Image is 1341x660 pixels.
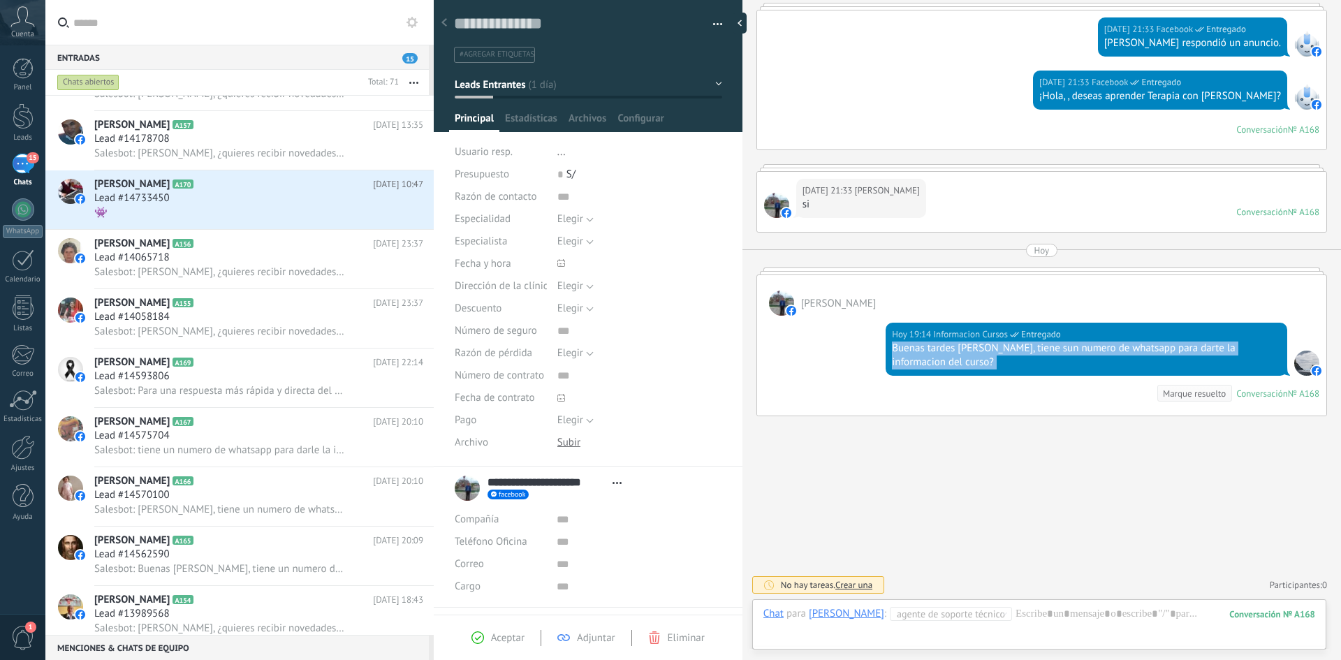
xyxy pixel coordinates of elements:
span: [DATE] 20:10 [373,474,423,488]
div: Chats abiertos [57,74,119,91]
a: avataricon[PERSON_NAME]A156[DATE] 23:37Lead #14065718Salesbot: [PERSON_NAME], ¿quieres recibir no... [45,230,434,288]
span: [DATE] 20:09 [373,534,423,548]
span: Lead #14575704 [94,429,170,443]
span: Salesbot: [PERSON_NAME], ¿quieres recibir novedades y promociones de la Escuela Cetim? Déjanos tu... [94,147,346,160]
span: Salesbot: Buenas [PERSON_NAME], tiene un numero de whatsapp para darle la informacion?? [94,562,346,575]
span: Razón de pérdida [455,348,532,358]
img: facebook-sm.svg [782,208,791,218]
div: Total: 71 [362,75,399,89]
span: Timoteo Sanchez Chavez [801,297,877,310]
span: Archivo [455,437,488,448]
a: Participantes:0 [1270,579,1327,591]
span: Adjuntar [577,631,615,645]
a: avataricon[PERSON_NAME]A165[DATE] 20:09Lead #14562590Salesbot: Buenas [PERSON_NAME], tiene un num... [45,527,434,585]
div: Pago [455,409,547,432]
img: icon [75,610,85,619]
img: facebook-sm.svg [1312,100,1321,110]
span: Entregado [1206,22,1246,36]
span: Eliminar [668,631,705,645]
button: Elegir [557,298,594,320]
span: [PERSON_NAME] [94,593,170,607]
div: Ajustes [3,464,43,473]
span: Elegir [557,413,583,427]
span: Principal [455,112,494,132]
div: Buenas tardes [PERSON_NAME], tiene sun numero de whatsapp para darte la informacion del curso? [892,342,1281,369]
span: Entregado [1141,75,1181,89]
div: Archivo [455,432,547,454]
button: Correo [455,553,484,575]
span: [PERSON_NAME] [94,355,170,369]
div: Presupuesto [455,163,547,186]
div: Chats [3,178,43,187]
span: Entregado [1021,328,1061,342]
div: [DATE] 21:33 [803,184,855,198]
span: #agregar etiquetas [460,50,534,59]
span: Dirección de la clínica [455,281,553,291]
div: Entradas [45,45,429,70]
div: Número de contrato [455,365,547,387]
span: A154 [173,595,193,604]
img: icon [75,550,85,560]
span: Lead #14570100 [94,488,170,502]
span: 15 [27,152,38,163]
img: icon [75,372,85,382]
span: facebook [499,491,525,498]
span: Salesbot: tiene un numero de whatsapp para darle la informacion?? [94,443,346,457]
div: Compañía [455,508,546,531]
div: Calendario [3,275,43,284]
span: [PERSON_NAME] [94,534,170,548]
div: Listas [3,324,43,333]
div: WhatsApp [3,225,43,238]
span: Elegir [557,279,583,293]
div: Especialidad [455,208,547,230]
div: № A168 [1288,388,1319,399]
span: Fecha de contrato [455,393,535,403]
div: № A168 [1288,124,1319,135]
span: [PERSON_NAME] [94,415,170,429]
img: facebook-sm.svg [1312,366,1321,376]
span: Especialista [455,236,507,247]
button: Agente de soporte técnico [890,607,1012,621]
div: Razón de contacto [455,186,547,208]
span: A170 [173,179,193,189]
div: 168 [1229,608,1315,620]
div: Hoy 19:14 [892,328,933,342]
span: [DATE] 18:43 [373,593,423,607]
img: facebook-sm.svg [1312,47,1321,57]
span: A169 [173,358,193,367]
div: Timoteo Sanchez Chavez [809,607,884,619]
span: Crear una [835,579,872,591]
div: Cargo [455,575,546,598]
div: si [803,198,920,212]
div: Fecha y hora [455,253,547,275]
span: Configurar [617,112,664,132]
span: 15 [402,53,418,64]
a: avataricon[PERSON_NAME]A157[DATE] 13:35Lead #14178708Salesbot: [PERSON_NAME], ¿quieres recibir no... [45,111,434,170]
div: Ayuda [3,513,43,522]
button: Elegir [557,342,594,365]
span: Aceptar [491,631,525,645]
span: Especialidad [455,214,511,224]
span: Facebook [1157,22,1194,36]
span: : [884,607,886,621]
img: icon [75,491,85,501]
span: Elegir [557,212,583,226]
div: No hay tareas. [781,579,873,591]
span: Lead #14733450 [94,191,170,205]
span: Cuenta [11,30,34,39]
div: [DATE] 21:33 [1039,75,1092,89]
span: Salesbot: [PERSON_NAME], ¿quieres recibir novedades y promociones de la Escuela Cetim? Déjanos tu... [94,265,346,279]
span: Elegir [557,235,583,248]
span: 0 [1322,579,1327,591]
button: Elegir [557,208,594,230]
a: avataricon[PERSON_NAME]A154[DATE] 18:43Lead #13989568Salesbot: [PERSON_NAME], ¿quieres recibir no... [45,586,434,645]
span: [DATE] 23:37 [373,296,423,310]
span: Lead #14593806 [94,369,170,383]
span: Facebook [1294,85,1319,110]
span: [DATE] 22:14 [373,355,423,369]
span: Cargo [455,581,481,592]
div: Conversación [1236,206,1288,218]
span: Lead #14065718 [94,251,170,265]
span: Informacion Cursos (Oficina de Venta) [933,328,1008,342]
span: Informacion Cursos [1294,351,1319,376]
